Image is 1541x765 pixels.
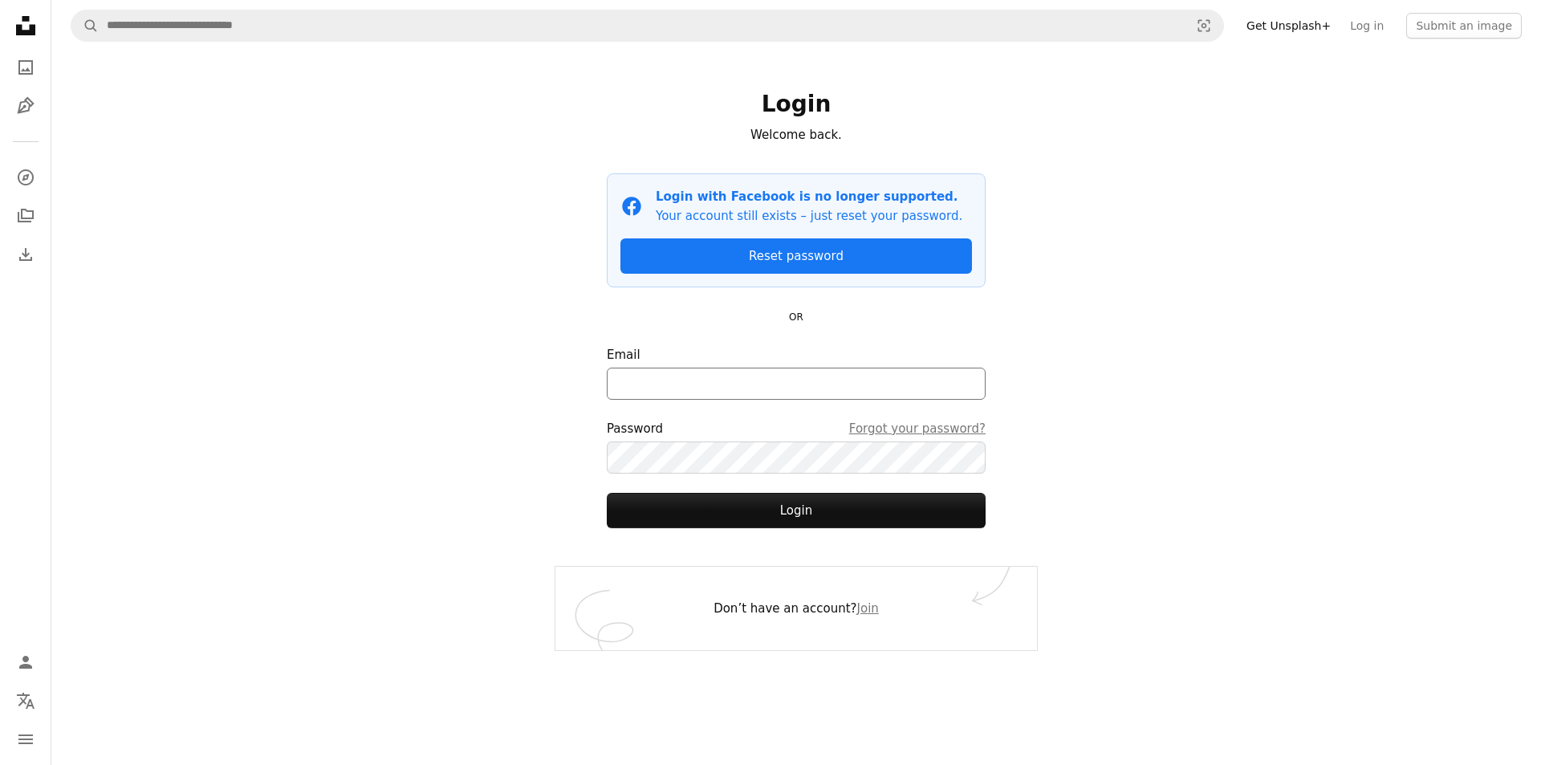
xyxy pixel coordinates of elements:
[789,311,803,323] small: OR
[607,368,986,400] input: Email
[1340,13,1393,39] a: Log in
[656,187,962,206] p: Login with Facebook is no longer supported.
[555,567,1037,650] div: Don’t have an account?
[849,419,986,438] a: Forgot your password?
[857,601,879,616] a: Join
[656,206,962,226] p: Your account still exists – just reset your password.
[10,238,42,271] a: Download History
[607,125,986,144] p: Welcome back.
[1237,13,1340,39] a: Get Unsplash+
[1185,10,1223,41] button: Visual search
[71,10,1224,42] form: Find visuals sitewide
[10,90,42,122] a: Illustrations
[607,419,986,438] div: Password
[1406,13,1522,39] button: Submit an image
[10,646,42,678] a: Log in / Sign up
[10,10,42,45] a: Home — Unsplash
[607,345,986,400] label: Email
[607,90,986,119] h1: Login
[10,685,42,717] button: Language
[71,10,99,41] button: Search Unsplash
[10,200,42,232] a: Collections
[620,238,972,274] a: Reset password
[10,723,42,755] button: Menu
[10,161,42,193] a: Explore
[10,51,42,83] a: Photos
[607,442,986,474] input: PasswordForgot your password?
[607,493,986,528] button: Login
